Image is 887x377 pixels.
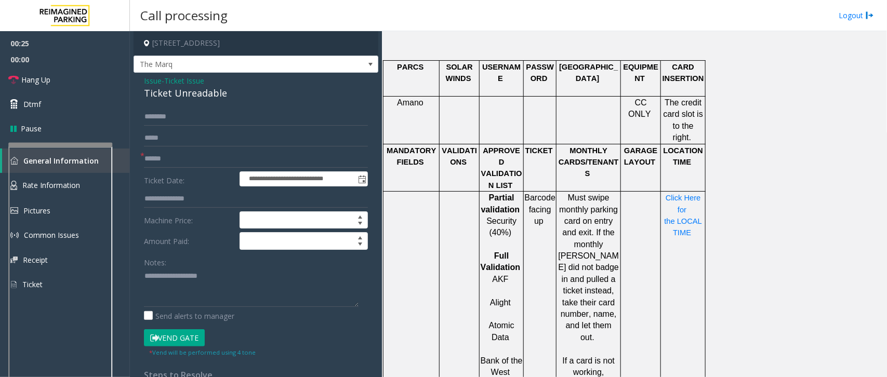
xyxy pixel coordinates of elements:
[481,251,520,272] span: Full Validation
[559,63,618,83] span: [GEOGRAPHIC_DATA]
[839,10,874,21] a: Logout
[493,275,509,284] span: AKF
[559,146,619,178] span: MONTHLY CARDS/TENANTS
[387,146,438,166] span: MANDATORY FIELDS
[665,194,705,237] a: Click Here for the LOCAL TIME
[664,146,706,166] span: LOCATION TIME
[135,3,233,28] h3: Call processing
[141,211,237,229] label: Machine Price:
[353,233,367,241] span: Increase value
[353,220,367,228] span: Decrease value
[162,76,204,86] span: -
[144,329,205,347] button: Vend Gate
[664,98,706,142] span: The credit card slot is to the right.
[353,212,367,220] span: Increase value
[559,193,621,342] span: Must swipe monthly parking card on entry and exit. If the monthly [PERSON_NAME] did not badge in ...
[446,63,475,83] span: SOLAR WINDS
[134,31,378,56] h4: [STREET_ADDRESS]
[482,63,521,83] span: USERNAME
[21,74,50,85] span: Hang Up
[525,193,558,225] span: Barcode facing up
[141,171,237,187] label: Ticket Date:
[134,56,329,73] span: The Marq
[481,356,525,376] span: Bank of the West
[353,241,367,249] span: Decrease value
[624,63,659,83] span: EQUIPMENT
[144,253,166,268] label: Notes:
[525,146,553,155] span: TICKET
[164,75,204,86] span: Ticket Issue
[481,146,522,190] span: APPROVED VALIDATION LIST
[397,98,423,107] span: Amano
[490,298,511,307] span: Alight
[2,149,130,173] a: General Information
[356,172,367,186] span: Toggle popup
[442,146,478,166] span: VALIDATIONS
[397,63,423,71] span: PARCS
[489,321,517,341] span: Atomic Data
[149,348,256,356] small: Vend will be performed using 4 tone
[23,99,41,110] span: Dtmf
[526,63,554,83] span: PASSWORD
[866,10,874,21] img: logout
[144,311,234,321] label: Send alerts to manager
[141,232,237,250] label: Amount Paid:
[481,193,520,213] span: Partial validation
[21,123,42,134] span: Pause
[628,98,651,118] span: CC ONLY
[663,63,704,83] span: CARD INSERTION
[144,75,162,86] span: Issue
[624,146,659,166] span: GARAGE LAYOUT
[144,86,368,100] div: Ticket Unreadable
[486,217,519,237] span: Security (40%)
